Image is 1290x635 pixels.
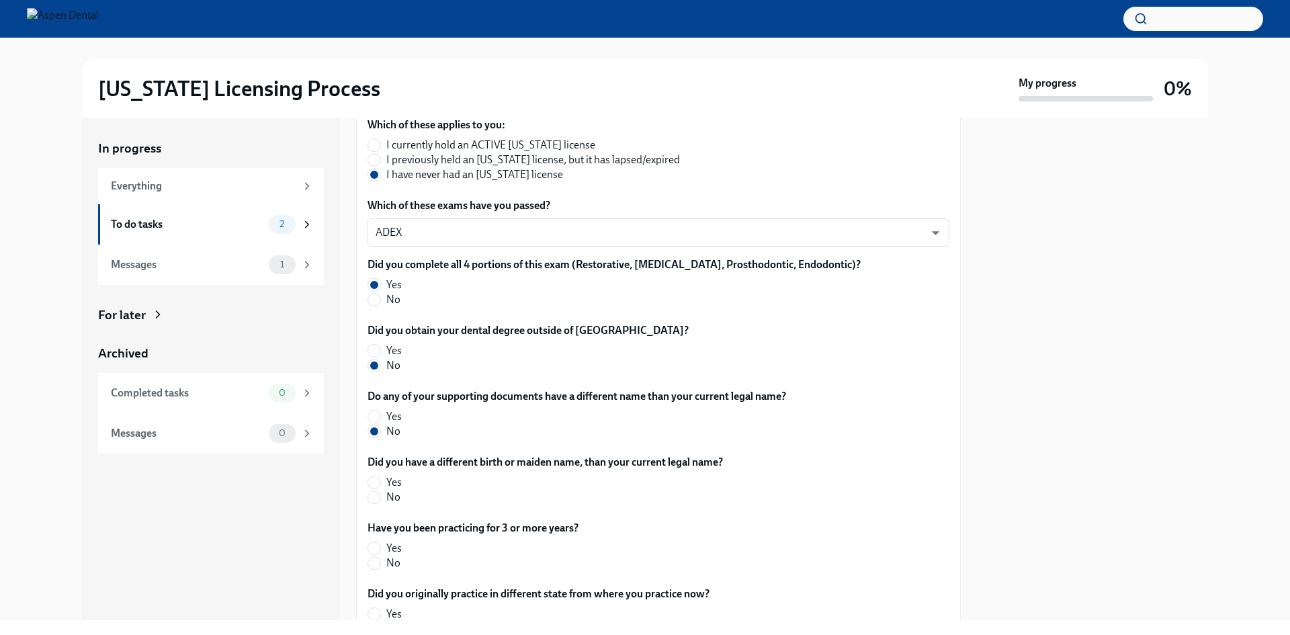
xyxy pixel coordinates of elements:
a: For later [98,306,324,324]
span: I currently hold an ACTIVE [US_STATE] license [386,138,595,153]
span: No [386,490,400,505]
span: Yes [386,278,402,292]
label: Which of these exams have you passed? [368,198,949,213]
div: Completed tasks [111,386,263,400]
a: Messages0 [98,413,324,454]
div: To do tasks [111,217,263,232]
label: Do any of your supporting documents have a different name than your current legal name? [368,389,786,404]
span: Yes [386,475,402,490]
span: No [386,424,400,439]
span: I previously held an [US_STATE] license, but it has lapsed/expired [386,153,680,167]
a: Messages1 [98,245,324,285]
span: No [386,292,400,307]
span: 1 [272,259,292,269]
div: Messages [111,426,263,441]
span: Yes [386,607,402,622]
span: 2 [271,219,292,229]
h2: [US_STATE] Licensing Process [98,75,380,102]
a: To do tasks2 [98,204,324,245]
span: 0 [271,428,294,438]
div: Everything [111,179,296,194]
div: Messages [111,257,263,272]
strong: My progress [1019,76,1076,91]
div: ADEX [368,218,949,247]
img: Aspen Dental [27,8,99,30]
span: No [386,358,400,373]
label: Did you obtain your dental degree outside of [GEOGRAPHIC_DATA]? [368,323,689,338]
label: Did you originally practice in different state from where you practice now? [368,587,709,601]
a: In progress [98,140,324,157]
label: Did you complete all 4 portions of this exam (Restorative, [MEDICAL_DATA], Prosthodontic, Endodon... [368,257,861,272]
label: Did you have a different birth or maiden name, than your current legal name? [368,455,723,470]
span: Yes [386,409,402,424]
a: Archived [98,345,324,362]
label: Which of these applies to you: [368,118,691,132]
label: Have you been practicing for 3 or more years? [368,521,578,536]
div: For later [98,306,146,324]
h3: 0% [1164,77,1192,101]
span: Yes [386,541,402,556]
a: Completed tasks0 [98,373,324,413]
span: 0 [271,388,294,398]
span: Yes [386,343,402,358]
a: Everything [98,168,324,204]
span: I have never had an [US_STATE] license [386,167,563,182]
span: No [386,556,400,570]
